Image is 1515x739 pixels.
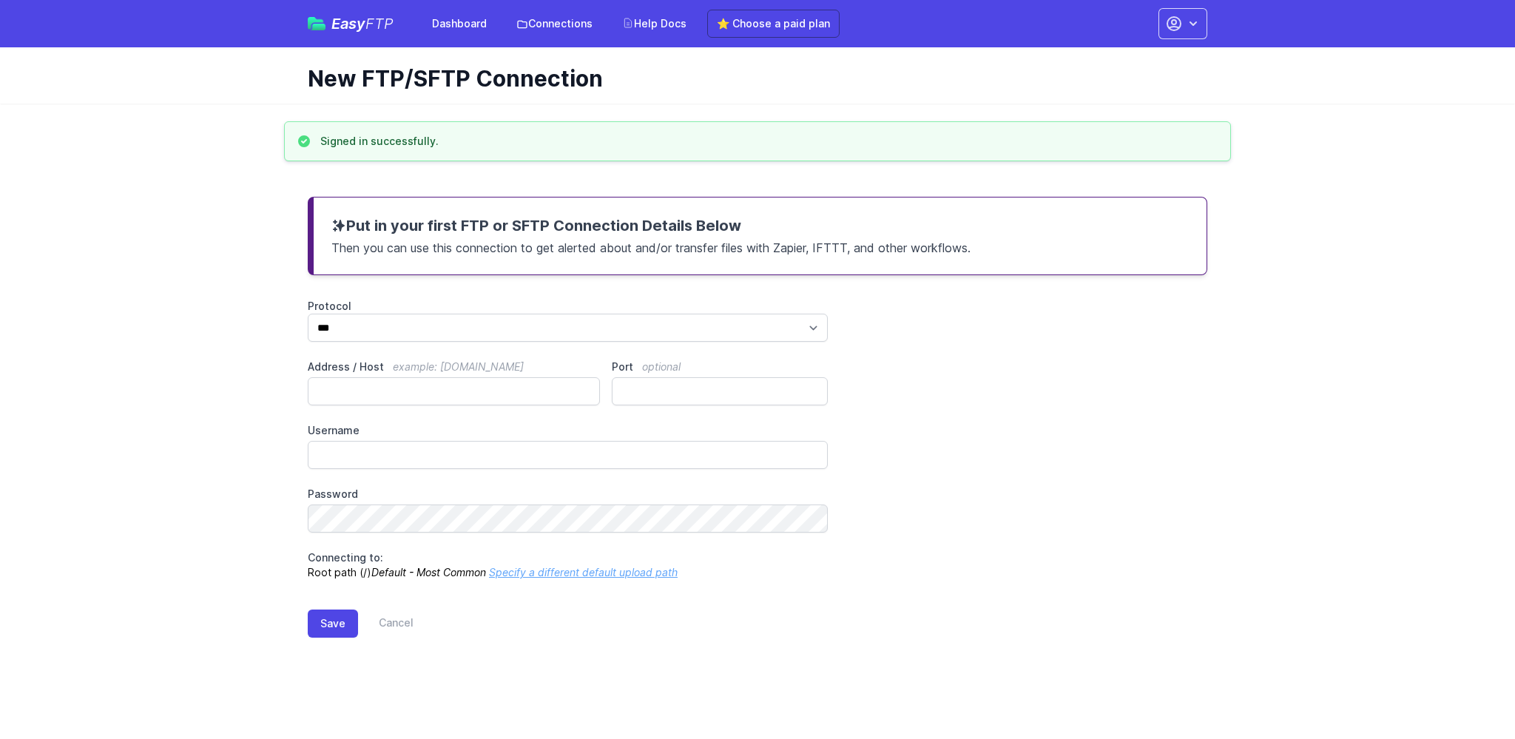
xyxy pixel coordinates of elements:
a: EasyFTP [308,16,394,31]
label: Address / Host [308,360,600,374]
h3: Put in your first FTP or SFTP Connection Details Below [331,215,1189,236]
label: Username [308,423,828,438]
h3: Signed in successfully. [320,134,439,149]
a: ⭐ Choose a paid plan [707,10,840,38]
label: Protocol [308,299,828,314]
a: Specify a different default upload path [489,566,678,578]
label: Port [612,360,828,374]
i: Default - Most Common [371,566,486,578]
span: Connecting to: [308,551,383,564]
a: Help Docs [613,10,695,37]
button: Save [308,610,358,638]
label: Password [308,487,828,502]
a: Dashboard [423,10,496,37]
img: easyftp_logo.png [308,17,325,30]
h1: New FTP/SFTP Connection [308,65,1195,92]
span: FTP [365,15,394,33]
a: Connections [507,10,601,37]
span: optional [642,360,681,373]
p: Then you can use this connection to get alerted about and/or transfer files with Zapier, IFTTT, a... [331,236,1189,257]
span: Easy [331,16,394,31]
a: Cancel [358,610,414,638]
p: Root path (/) [308,550,828,580]
span: example: [DOMAIN_NAME] [393,360,524,373]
